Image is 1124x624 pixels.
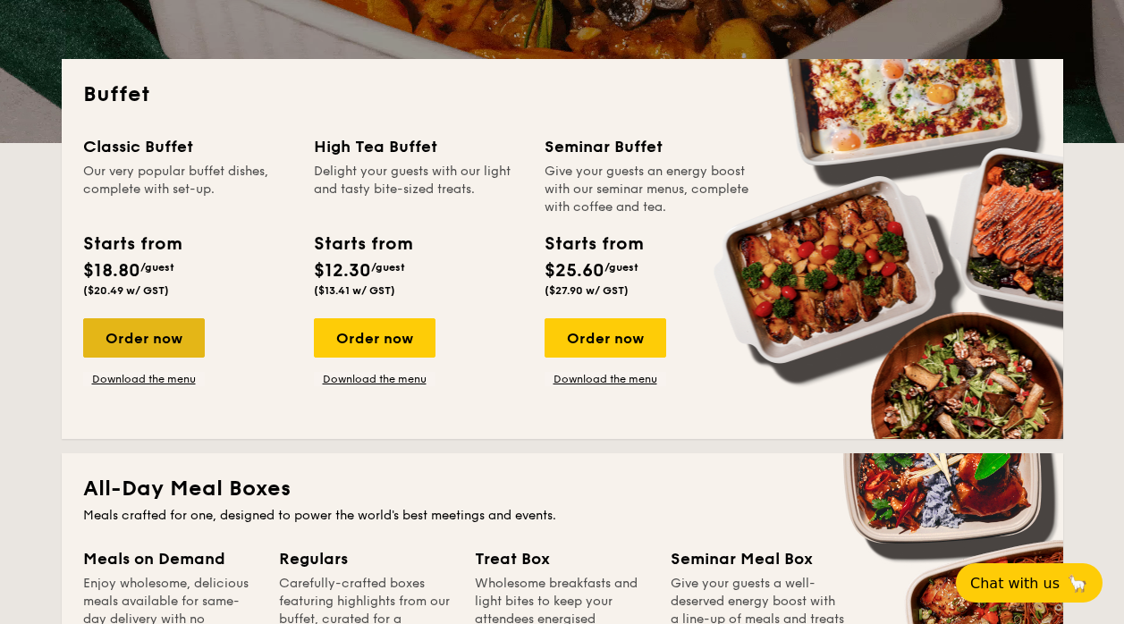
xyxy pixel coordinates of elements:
span: ($13.41 w/ GST) [314,284,395,297]
div: Our very popular buffet dishes, complete with set-up. [83,163,292,216]
div: Order now [545,318,666,358]
div: Give your guests an energy boost with our seminar menus, complete with coffee and tea. [545,163,754,216]
div: High Tea Buffet [314,134,523,159]
span: 🦙 [1067,573,1088,594]
a: Download the menu [314,372,435,386]
a: Download the menu [545,372,666,386]
span: $18.80 [83,260,140,282]
div: Order now [314,318,435,358]
div: Starts from [314,231,411,257]
a: Download the menu [83,372,205,386]
span: ($20.49 w/ GST) [83,284,169,297]
span: ($27.90 w/ GST) [545,284,629,297]
div: Order now [83,318,205,358]
div: Classic Buffet [83,134,292,159]
span: $12.30 [314,260,371,282]
span: $25.60 [545,260,604,282]
h2: All-Day Meal Boxes [83,475,1042,503]
div: Starts from [545,231,642,257]
div: Meals on Demand [83,546,258,571]
div: Regulars [279,546,453,571]
div: Seminar Meal Box [671,546,845,571]
h2: Buffet [83,80,1042,109]
span: /guest [604,261,638,274]
div: Treat Box [475,546,649,571]
div: Seminar Buffet [545,134,754,159]
div: Starts from [83,231,181,257]
span: /guest [140,261,174,274]
div: Delight your guests with our light and tasty bite-sized treats. [314,163,523,216]
button: Chat with us🦙 [956,563,1103,603]
span: Chat with us [970,575,1060,592]
span: /guest [371,261,405,274]
div: Meals crafted for one, designed to power the world's best meetings and events. [83,507,1042,525]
